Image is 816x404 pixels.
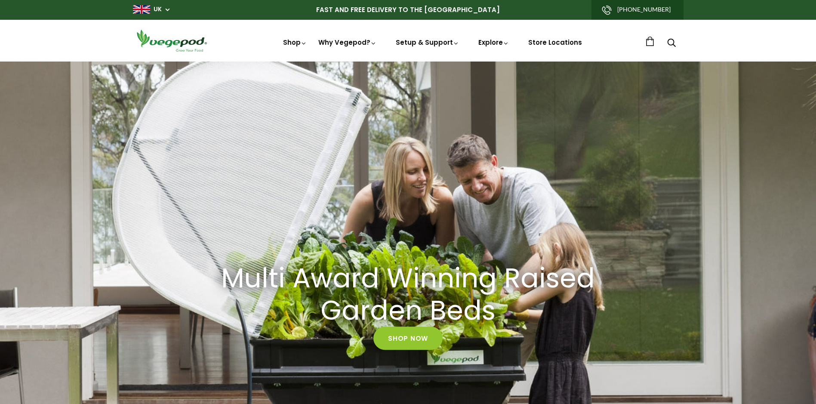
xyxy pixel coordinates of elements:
a: Explore [478,38,509,47]
a: Multi Award Winning Raised Garden Beds [204,262,613,327]
a: Why Vegepod? [318,38,377,47]
h2: Multi Award Winning Raised Garden Beds [215,262,602,327]
img: gb_large.png [133,5,150,14]
a: Setup & Support [396,38,459,47]
a: Search [667,39,676,48]
a: Shop Now [373,327,443,350]
img: Vegepod [133,28,210,53]
a: Shop [283,38,307,47]
a: Store Locations [528,38,582,47]
a: UK [154,5,162,14]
